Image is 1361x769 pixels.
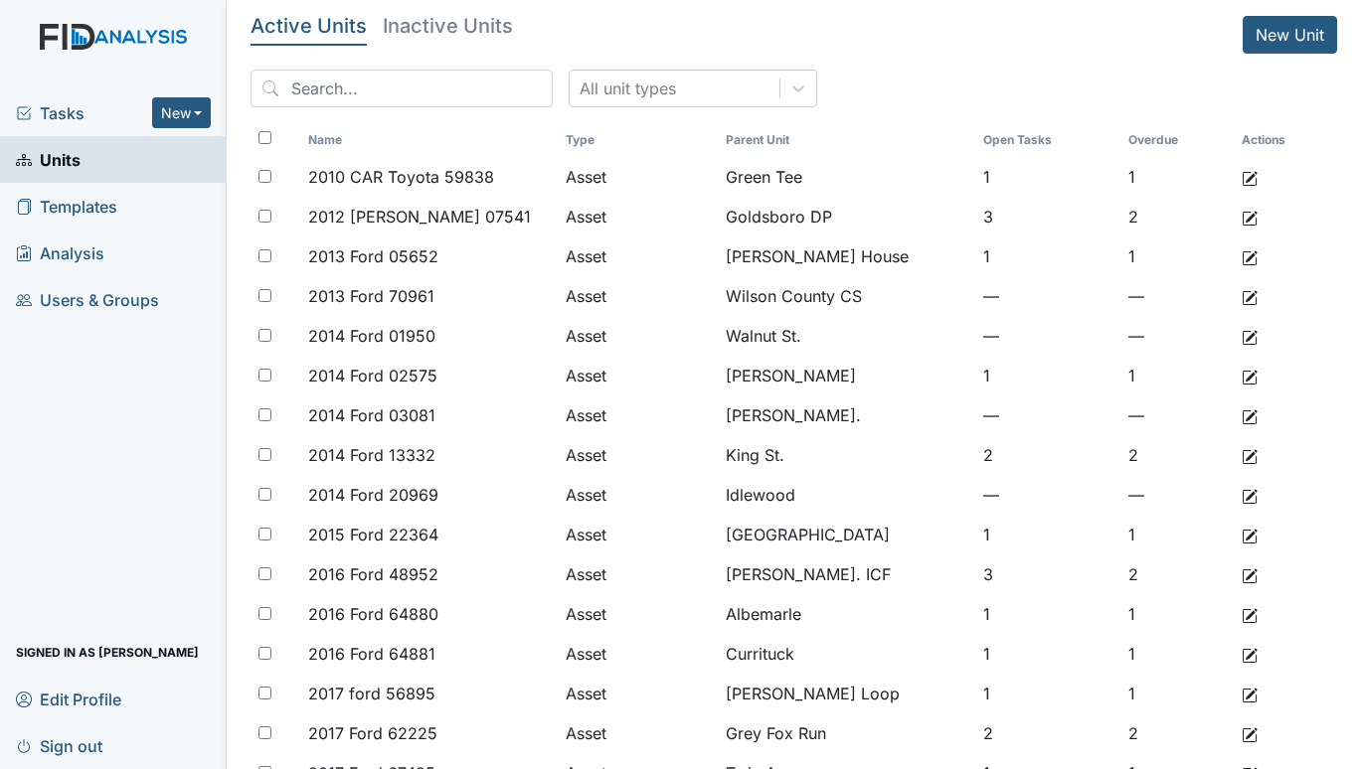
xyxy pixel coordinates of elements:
td: [GEOGRAPHIC_DATA] [718,515,975,554]
td: — [1120,276,1234,316]
td: Currituck [718,634,975,674]
td: — [975,475,1121,515]
td: Wilson County CS [718,276,975,316]
td: Green Tee [718,157,975,197]
span: 2016 Ford 64881 [308,642,435,666]
td: 1 [975,236,1121,276]
td: [PERSON_NAME] [718,356,975,395]
span: Units [16,144,81,175]
span: Templates [16,191,117,222]
td: 1 [1120,157,1234,197]
td: Walnut St. [718,316,975,356]
th: Actions [1234,123,1333,157]
td: Asset [558,674,718,713]
span: 2013 Ford 70961 [308,284,434,308]
h5: Inactive Units [383,16,513,36]
td: Asset [558,236,718,276]
span: Signed in as [PERSON_NAME] [16,637,199,668]
td: 2 [1120,435,1234,475]
td: — [1120,475,1234,515]
td: 3 [975,197,1121,236]
th: Toggle SortBy [558,123,718,157]
td: [PERSON_NAME]. [718,395,975,435]
td: 1 [975,674,1121,713]
td: 3 [975,554,1121,594]
td: [PERSON_NAME]. ICF [718,554,975,594]
span: 2014 Ford 20969 [308,483,438,507]
td: 1 [1120,634,1234,674]
span: 2016 Ford 48952 [308,562,438,586]
td: 1 [1120,515,1234,554]
td: 2 [975,713,1121,753]
td: Goldsboro DP [718,197,975,236]
td: [PERSON_NAME] Loop [718,674,975,713]
td: Asset [558,395,718,435]
span: 2014 Ford 03081 [308,403,435,427]
td: Asset [558,713,718,753]
div: All unit types [580,77,676,100]
span: 2014 Ford 13332 [308,443,435,467]
td: — [1120,395,1234,435]
td: Asset [558,435,718,475]
td: Asset [558,475,718,515]
input: Search... [251,70,553,107]
td: Asset [558,594,718,634]
td: 1 [1120,356,1234,395]
span: 2013 Ford 05652 [308,244,438,268]
td: [PERSON_NAME] House [718,236,975,276]
td: 1 [975,634,1121,674]
td: Asset [558,634,718,674]
td: Asset [558,515,718,554]
td: 2 [975,435,1121,475]
td: Asset [558,554,718,594]
td: Albemarle [718,594,975,634]
th: Toggle SortBy [975,123,1121,157]
button: New [152,97,212,128]
td: 1 [975,157,1121,197]
td: 2 [1120,554,1234,594]
td: Asset [558,356,718,395]
td: 2 [1120,197,1234,236]
span: Users & Groups [16,284,159,315]
td: King St. [718,435,975,475]
span: 2017 Ford 62225 [308,721,437,745]
h5: Active Units [251,16,367,36]
td: Asset [558,276,718,316]
span: 2012 [PERSON_NAME] 07541 [308,205,531,229]
td: Asset [558,157,718,197]
span: 2017 ford 56895 [308,682,435,705]
span: Analysis [16,237,104,268]
td: 2 [1120,713,1234,753]
td: — [975,395,1121,435]
span: 2016 Ford 64880 [308,602,438,626]
span: 2010 CAR Toyota 59838 [308,165,494,189]
td: 1 [975,594,1121,634]
a: Tasks [16,101,152,125]
span: Edit Profile [16,684,121,714]
a: New Unit [1243,16,1337,54]
input: Toggle All Rows Selected [258,131,271,144]
td: Grey Fox Run [718,713,975,753]
td: Asset [558,197,718,236]
span: 2015 Ford 22364 [308,523,438,546]
td: 1 [1120,674,1234,713]
span: 2014 Ford 01950 [308,324,435,348]
th: Toggle SortBy [718,123,975,157]
td: 1 [975,515,1121,554]
th: Toggle SortBy [1120,123,1234,157]
th: Toggle SortBy [300,123,558,157]
td: Asset [558,316,718,356]
td: 1 [1120,594,1234,634]
td: 1 [975,356,1121,395]
td: Idlewood [718,475,975,515]
td: — [975,276,1121,316]
td: — [1120,316,1234,356]
span: 2014 Ford 02575 [308,364,437,387]
td: — [975,316,1121,356]
td: 1 [1120,236,1234,276]
span: Sign out [16,730,102,761]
